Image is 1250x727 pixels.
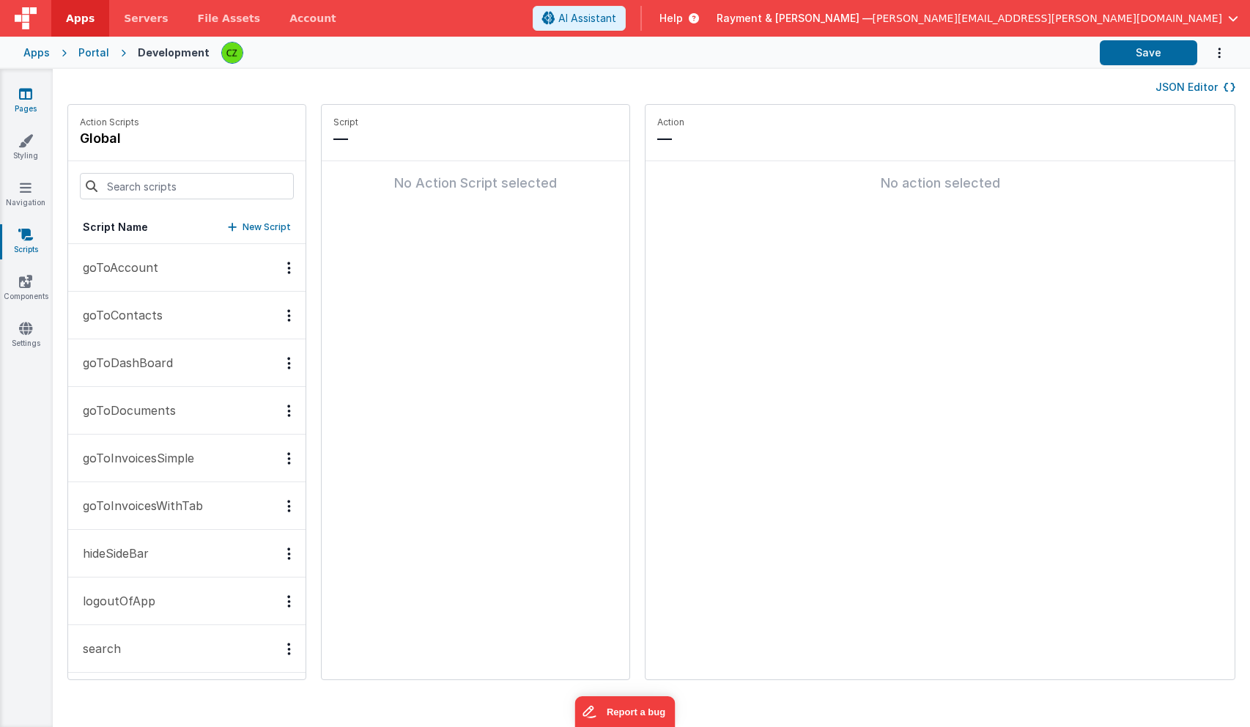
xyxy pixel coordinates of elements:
[74,640,121,657] p: search
[68,577,306,625] button: logoutOfApp
[278,357,300,369] div: Options
[74,402,176,419] p: goToDocuments
[1155,80,1235,95] button: JSON Editor
[657,173,1223,193] div: No action selected
[74,354,173,372] p: goToDashBoard
[278,452,300,465] div: Options
[23,45,50,60] div: Apps
[333,173,618,193] div: No Action Script selected
[80,117,139,128] p: Action Scripts
[333,117,618,128] p: Script
[68,482,306,530] button: goToInvoicesWithTab
[80,173,294,199] input: Search scripts
[124,11,168,26] span: Servers
[74,497,203,514] p: goToInvoicesWithTab
[278,262,300,274] div: Options
[717,11,873,26] span: Rayment & [PERSON_NAME] —
[717,11,1238,26] button: Rayment & [PERSON_NAME] — [PERSON_NAME][EMAIL_ADDRESS][PERSON_NAME][DOMAIN_NAME]
[68,530,306,577] button: hideSideBar
[68,339,306,387] button: goToDashBoard
[657,117,1223,128] p: Action
[74,259,158,276] p: goToAccount
[873,11,1222,26] span: [PERSON_NAME][EMAIL_ADDRESS][PERSON_NAME][DOMAIN_NAME]
[198,11,261,26] span: File Assets
[228,220,291,235] button: New Script
[278,595,300,608] div: Options
[243,220,291,235] p: New Script
[659,11,683,26] span: Help
[278,547,300,560] div: Options
[575,696,676,727] iframe: Marker.io feedback button
[74,449,194,467] p: goToInvoicesSimple
[558,11,616,26] span: AI Assistant
[80,128,139,149] h4: global
[333,128,618,149] p: —
[1197,38,1227,68] button: Options
[78,45,109,60] div: Portal
[66,11,95,26] span: Apps
[68,625,306,673] button: search
[1100,40,1197,65] button: Save
[278,309,300,322] div: Options
[68,673,306,720] button: selectBrand
[278,643,300,655] div: Options
[68,435,306,482] button: goToInvoicesSimple
[278,500,300,512] div: Options
[83,220,148,235] h5: Script Name
[74,592,155,610] p: logoutOfApp
[68,387,306,435] button: goToDocuments
[657,128,1223,149] p: —
[74,306,163,324] p: goToContacts
[68,244,306,292] button: goToAccount
[278,405,300,417] div: Options
[68,292,306,339] button: goToContacts
[138,45,210,60] div: Development
[222,43,243,63] img: b4a104e37d07c2bfba7c0e0e4a273d04
[533,6,626,31] button: AI Assistant
[74,545,149,562] p: hideSideBar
